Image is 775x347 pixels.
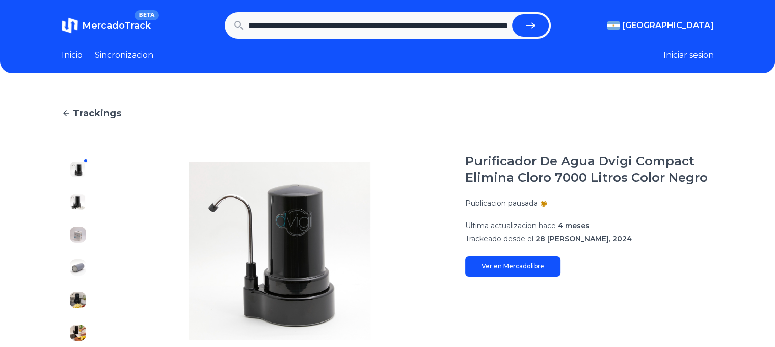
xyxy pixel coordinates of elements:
[663,49,714,61] button: Iniciar sesion
[62,49,83,61] a: Inicio
[70,227,86,243] img: Purificador De Agua Dvigi Compact Elimina Cloro 7000 Litros Color Negro
[536,234,632,243] span: 28 [PERSON_NAME], 2024
[70,292,86,308] img: Purificador De Agua Dvigi Compact Elimina Cloro 7000 Litros Color Negro
[465,198,538,208] p: Publicacion pausada
[95,49,153,61] a: Sincronizacion
[82,20,151,31] span: MercadoTrack
[607,21,620,30] img: Argentina
[622,19,714,32] span: [GEOGRAPHIC_DATA]
[558,221,590,230] span: 4 meses
[465,256,560,277] a: Ver en Mercadolibre
[465,221,556,230] span: Ultima actualizacion hace
[70,194,86,210] img: Purificador De Agua Dvigi Compact Elimina Cloro 7000 Litros Color Negro
[465,153,714,186] h1: Purificador De Agua Dvigi Compact Elimina Cloro 7000 Litros Color Negro
[135,10,158,20] span: BETA
[70,161,86,178] img: Purificador De Agua Dvigi Compact Elimina Cloro 7000 Litros Color Negro
[607,19,714,32] button: [GEOGRAPHIC_DATA]
[70,259,86,276] img: Purificador De Agua Dvigi Compact Elimina Cloro 7000 Litros Color Negro
[62,17,78,34] img: MercadoTrack
[465,234,533,243] span: Trackeado desde el
[62,106,714,120] a: Trackings
[62,17,151,34] a: MercadoTrackBETA
[70,325,86,341] img: Purificador De Agua Dvigi Compact Elimina Cloro 7000 Litros Color Negro
[73,106,121,120] span: Trackings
